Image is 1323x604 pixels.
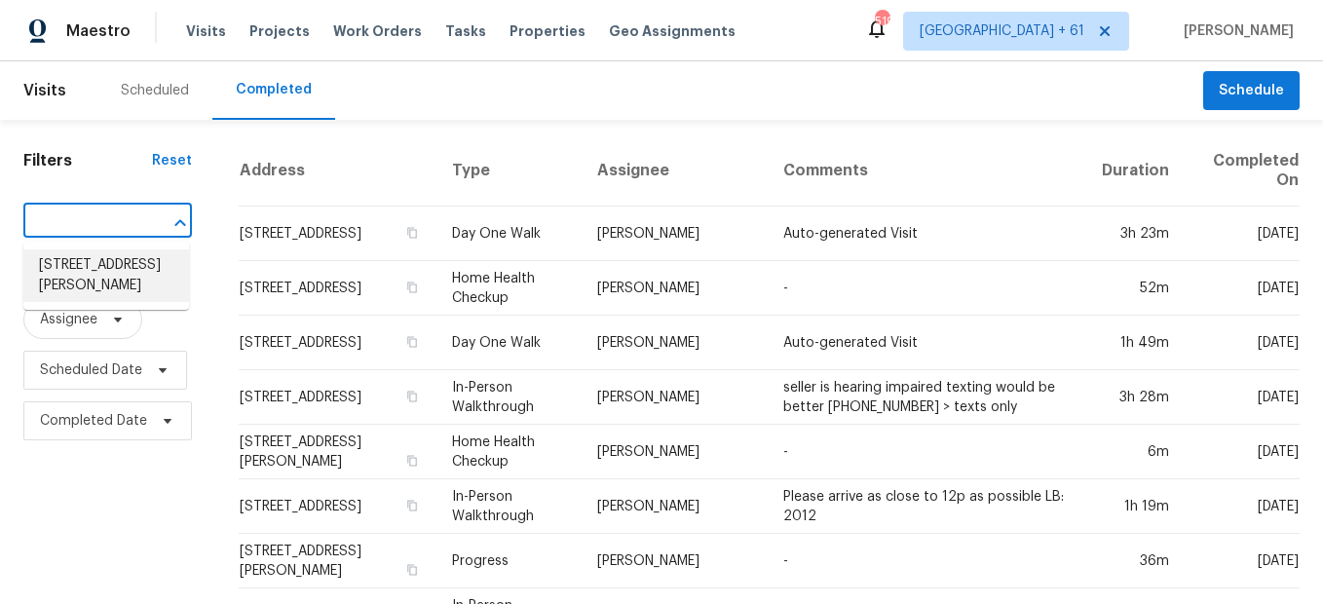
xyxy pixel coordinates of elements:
[1176,21,1294,41] span: [PERSON_NAME]
[239,207,436,261] td: [STREET_ADDRESS]
[1086,534,1185,588] td: 36m
[1086,261,1185,316] td: 52m
[436,135,582,207] th: Type
[239,425,436,479] td: [STREET_ADDRESS][PERSON_NAME]
[152,151,192,170] div: Reset
[121,81,189,100] div: Scheduled
[23,249,189,302] li: [STREET_ADDRESS][PERSON_NAME]
[333,21,422,41] span: Work Orders
[1185,207,1300,261] td: [DATE]
[403,388,421,405] button: Copy Address
[239,479,436,534] td: [STREET_ADDRESS]
[436,425,582,479] td: Home Health Checkup
[1086,316,1185,370] td: 1h 49m
[186,21,226,41] span: Visits
[1185,479,1300,534] td: [DATE]
[436,207,582,261] td: Day One Walk
[1185,261,1300,316] td: [DATE]
[436,479,582,534] td: In-Person Walkthrough
[768,479,1086,534] td: Please arrive as close to 12p as possible LB: 2012
[239,316,436,370] td: [STREET_ADDRESS]
[582,425,768,479] td: [PERSON_NAME]
[23,208,137,238] input: Search for an address...
[436,261,582,316] td: Home Health Checkup
[582,316,768,370] td: [PERSON_NAME]
[403,561,421,579] button: Copy Address
[609,21,736,41] span: Geo Assignments
[582,370,768,425] td: [PERSON_NAME]
[768,135,1086,207] th: Comments
[1185,534,1300,588] td: [DATE]
[436,534,582,588] td: Progress
[582,207,768,261] td: [PERSON_NAME]
[1203,71,1300,111] button: Schedule
[436,316,582,370] td: Day One Walk
[1086,370,1185,425] td: 3h 28m
[1185,135,1300,207] th: Completed On
[510,21,586,41] span: Properties
[403,452,421,470] button: Copy Address
[582,261,768,316] td: [PERSON_NAME]
[403,333,421,351] button: Copy Address
[445,24,486,38] span: Tasks
[236,80,312,99] div: Completed
[1086,207,1185,261] td: 3h 23m
[875,12,888,31] div: 519
[1086,479,1185,534] td: 1h 19m
[239,135,436,207] th: Address
[40,360,142,380] span: Scheduled Date
[239,370,436,425] td: [STREET_ADDRESS]
[1086,425,1185,479] td: 6m
[582,135,768,207] th: Assignee
[403,224,421,242] button: Copy Address
[167,209,194,237] button: Close
[23,151,152,170] h1: Filters
[40,310,97,329] span: Assignee
[1219,79,1284,103] span: Schedule
[768,207,1086,261] td: Auto-generated Visit
[66,21,131,41] span: Maestro
[768,316,1086,370] td: Auto-generated Visit
[1185,425,1300,479] td: [DATE]
[403,497,421,514] button: Copy Address
[403,279,421,296] button: Copy Address
[582,534,768,588] td: [PERSON_NAME]
[768,370,1086,425] td: seller is hearing impaired texting would be better [PHONE_NUMBER] > texts only
[1185,316,1300,370] td: [DATE]
[436,370,582,425] td: In-Person Walkthrough
[582,479,768,534] td: [PERSON_NAME]
[40,411,147,431] span: Completed Date
[239,261,436,316] td: [STREET_ADDRESS]
[920,21,1084,41] span: [GEOGRAPHIC_DATA] + 61
[768,534,1086,588] td: -
[768,425,1086,479] td: -
[23,69,66,112] span: Visits
[239,534,436,588] td: [STREET_ADDRESS][PERSON_NAME]
[1185,370,1300,425] td: [DATE]
[1086,135,1185,207] th: Duration
[249,21,310,41] span: Projects
[768,261,1086,316] td: -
